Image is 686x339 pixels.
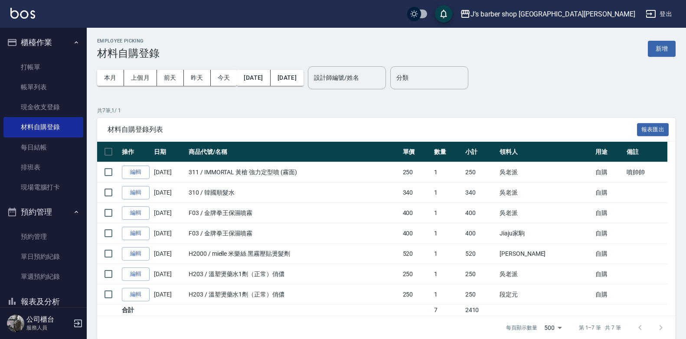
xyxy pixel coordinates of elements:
[3,31,83,54] button: 櫃檯作業
[3,117,83,137] a: 材料自購登錄
[497,142,593,162] th: 領料人
[108,125,637,134] span: 材料自購登錄列表
[593,183,624,203] td: 自購
[152,264,186,284] td: [DATE]
[186,284,401,305] td: H203 / 溫塑燙藥水1劑（正常）俏儂
[432,223,463,244] td: 1
[122,227,150,240] a: 編輯
[648,41,676,57] button: 新增
[152,244,186,264] td: [DATE]
[120,142,152,162] th: 操作
[432,284,463,305] td: 1
[463,162,497,183] td: 250
[401,183,432,203] td: 340
[432,162,463,183] td: 1
[152,223,186,244] td: [DATE]
[122,166,150,179] a: 編輯
[593,223,624,244] td: 自購
[3,201,83,223] button: 預約管理
[3,97,83,117] a: 現金收支登錄
[463,223,497,244] td: 400
[152,142,186,162] th: 日期
[463,244,497,264] td: 520
[401,284,432,305] td: 250
[152,203,186,223] td: [DATE]
[186,203,401,223] td: F03 / 金牌拳王保濕噴霧
[3,57,83,77] a: 打帳單
[432,183,463,203] td: 1
[432,244,463,264] td: 1
[463,203,497,223] td: 400
[497,162,593,183] td: 吳老派
[497,264,593,284] td: 吳老派
[237,70,270,86] button: [DATE]
[401,142,432,162] th: 單價
[186,162,401,183] td: 311 / IMMORTAL 黃槍 強力定型噴 (霧面)
[401,203,432,223] td: 400
[435,5,452,23] button: save
[152,183,186,203] td: [DATE]
[470,9,635,20] div: J’s barber shop [GEOGRAPHIC_DATA][PERSON_NAME]
[463,264,497,284] td: 250
[122,186,150,199] a: 編輯
[593,162,624,183] td: 自購
[26,315,71,324] h5: 公司櫃台
[593,244,624,264] td: 自購
[497,223,593,244] td: Jiaju家駒
[457,5,639,23] button: J’s barber shop [GEOGRAPHIC_DATA][PERSON_NAME]
[186,142,401,162] th: 商品代號/名稱
[463,284,497,305] td: 250
[124,70,157,86] button: 上個月
[186,223,401,244] td: F03 / 金牌拳王保濕噴霧
[120,305,152,316] td: 合計
[463,305,497,316] td: 2410
[506,324,537,332] p: 每頁顯示數量
[97,47,160,59] h3: 材料自購登錄
[3,267,83,287] a: 單週預約紀錄
[432,203,463,223] td: 1
[122,247,150,261] a: 編輯
[579,324,621,332] p: 第 1–7 筆 共 7 筆
[122,206,150,220] a: 編輯
[186,264,401,284] td: H203 / 溫塑燙藥水1劑（正常）俏儂
[157,70,184,86] button: 前天
[497,183,593,203] td: 吳老派
[648,44,676,52] a: 新增
[3,77,83,97] a: 帳單列表
[497,244,593,264] td: [PERSON_NAME]
[3,227,83,247] a: 預約管理
[624,162,667,183] td: 噴帥帥
[497,203,593,223] td: 吳老派
[624,142,667,162] th: 備註
[401,162,432,183] td: 250
[593,264,624,284] td: 自購
[401,244,432,264] td: 520
[122,288,150,301] a: 編輯
[3,247,83,267] a: 單日預約紀錄
[497,284,593,305] td: 段定元
[97,70,124,86] button: 本月
[211,70,237,86] button: 今天
[3,177,83,197] a: 現場電腦打卡
[432,142,463,162] th: 數量
[637,123,669,137] button: 報表匯出
[26,324,71,332] p: 服務人員
[184,70,211,86] button: 昨天
[97,38,160,44] h2: Employee Picking
[7,315,24,332] img: Person
[152,284,186,305] td: [DATE]
[186,244,401,264] td: H2000 / mielle 米樂絲 黑霧壓貼燙髮劑
[642,6,676,22] button: 登出
[463,183,497,203] td: 340
[3,157,83,177] a: 排班表
[593,284,624,305] td: 自購
[401,264,432,284] td: 250
[3,290,83,313] button: 報表及分析
[593,203,624,223] td: 自購
[97,107,676,114] p: 共 7 筆, 1 / 1
[401,223,432,244] td: 400
[3,137,83,157] a: 每日結帳
[271,70,304,86] button: [DATE]
[122,267,150,281] a: 編輯
[593,142,624,162] th: 用途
